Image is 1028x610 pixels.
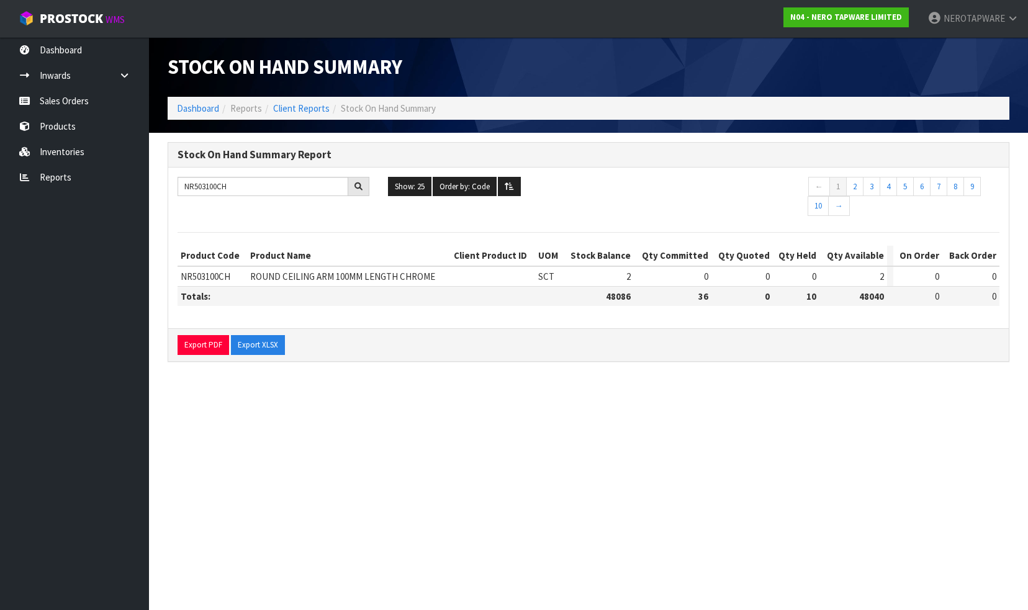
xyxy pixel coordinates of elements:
th: On Order [893,246,942,266]
a: 6 [913,177,931,197]
small: WMS [106,14,125,25]
button: Order by: Code [433,177,497,197]
span: 0 [765,271,770,282]
strong: 48040 [859,290,884,302]
button: Export PDF [178,335,229,355]
span: NEROTAPWARE [944,12,1005,24]
a: 2 [846,177,863,197]
a: 5 [896,177,914,197]
th: Product Name [247,246,451,266]
span: 2 [626,271,631,282]
a: 9 [963,177,981,197]
span: ROUND CEILING ARM 100MM LENGTH CHROME [250,271,435,282]
a: → [828,196,850,216]
span: 0 [812,271,816,282]
span: SCT [538,271,554,282]
span: Reports [230,102,262,114]
a: 8 [947,177,964,197]
a: 7 [930,177,947,197]
th: Qty Available [819,246,887,266]
h3: Stock On Hand Summary Report [178,149,999,161]
a: Dashboard [177,102,219,114]
img: cube-alt.png [19,11,34,26]
strong: 10 [806,290,816,302]
th: UOM [535,246,563,266]
strong: 36 [698,290,708,302]
span: 0 [992,290,996,302]
a: 3 [863,177,880,197]
strong: Totals: [181,290,210,302]
a: 1 [829,177,847,197]
a: 10 [808,196,829,216]
button: Export XLSX [231,335,285,355]
a: Client Reports [273,102,330,114]
th: Qty Quoted [711,246,773,266]
strong: 48086 [606,290,631,302]
a: ← [808,177,830,197]
input: Search [178,177,348,196]
span: 0 [704,271,708,282]
span: Stock On Hand Summary [341,102,436,114]
span: 0 [935,271,939,282]
nav: Page navigation [808,177,1000,219]
a: 4 [880,177,897,197]
strong: 0 [765,290,770,302]
span: NR503100CH [181,271,230,282]
span: 2 [880,271,884,282]
th: Back Order [942,246,999,266]
th: Qty Committed [634,246,711,266]
span: ProStock [40,11,103,27]
strong: N04 - NERO TAPWARE LIMITED [790,12,902,22]
span: 0 [992,271,996,282]
th: Product Code [178,246,247,266]
th: Qty Held [773,246,820,266]
span: 0 [935,290,939,302]
span: Stock On Hand Summary [168,54,402,79]
th: Stock Balance [563,246,634,266]
th: Client Product ID [451,246,535,266]
button: Show: 25 [388,177,431,197]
